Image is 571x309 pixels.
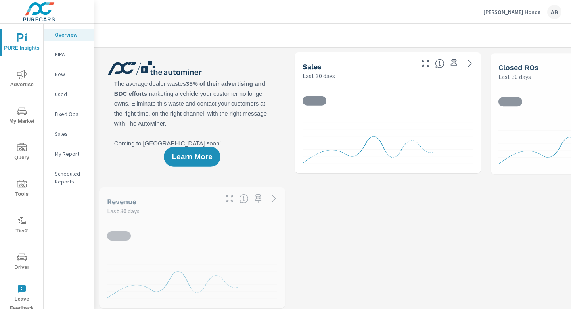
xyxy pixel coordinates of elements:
span: Total sales revenue over the selected date range. [Source: This data is sourced from the dealer’s... [239,194,249,203]
div: Overview [44,29,94,41]
div: My Report [44,148,94,160]
p: My Report [55,150,88,158]
span: Learn More [172,153,212,160]
p: Used [55,90,88,98]
div: Sales [44,128,94,140]
span: Advertise [3,70,41,89]
span: My Market [3,106,41,126]
span: Number of vehicles sold by the dealership over the selected date range. [Source: This data is sou... [435,59,445,68]
p: Overview [55,31,88,39]
p: [PERSON_NAME] Honda [483,8,541,15]
span: PURE Insights [3,33,41,53]
button: Learn More [164,147,220,167]
span: Save this to your personalized report [448,57,460,70]
span: Save this to your personalized report [252,192,264,205]
p: PIPA [55,50,88,58]
p: Last 30 days [498,72,531,81]
div: New [44,68,94,80]
h5: Revenue [107,197,136,206]
button: Make Fullscreen [419,57,432,70]
a: See more details in report [268,192,280,205]
div: Fixed Ops [44,108,94,120]
span: Query [3,143,41,162]
a: See more details in report [464,57,476,70]
span: Tier2 [3,216,41,236]
h5: Closed ROs [498,63,538,71]
h5: Sales [303,62,322,71]
p: Fixed Ops [55,110,88,118]
div: PIPA [44,48,94,60]
p: Sales [55,130,88,138]
p: Last 30 days [107,206,140,216]
span: Driver [3,253,41,272]
button: Make Fullscreen [223,192,236,205]
p: Scheduled Reports [55,170,88,185]
p: New [55,70,88,78]
div: Used [44,88,94,100]
span: Tools [3,180,41,199]
p: Last 30 days [303,71,335,81]
div: AB [547,5,561,19]
div: Scheduled Reports [44,168,94,187]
